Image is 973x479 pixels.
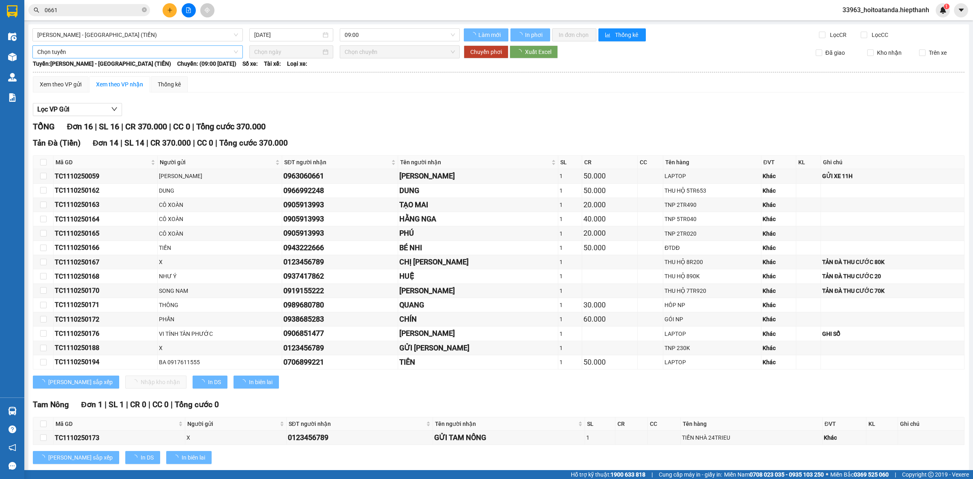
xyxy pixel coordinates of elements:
[55,171,156,181] div: TC1110250059
[664,186,760,195] div: THU HỘ 5TR653
[182,3,196,17] button: file-add
[583,199,636,211] div: 20.000
[159,172,281,180] div: [PERSON_NAME]
[582,156,637,169] th: CR
[664,301,760,309] div: HÔP NP
[150,138,191,148] span: CR 370.000
[763,172,795,180] div: Khác
[33,400,69,409] span: Tam Nông
[55,433,184,443] div: TC1110250173
[37,46,238,58] span: Chọn tuyến
[54,431,185,445] td: TC1110250173
[81,400,103,409] span: Đơn 1
[282,184,398,198] td: 0966992248
[559,329,581,338] div: 1
[398,212,558,226] td: HẰNG NGA
[186,433,285,442] div: X
[93,138,119,148] span: Đơn 14
[9,444,16,451] span: notification
[152,400,169,409] span: CC 0
[283,285,396,296] div: 0919155222
[399,299,557,311] div: QUANG
[399,357,557,368] div: TIÊN
[192,122,194,131] span: |
[148,400,150,409] span: |
[8,32,17,41] img: warehouse-icon
[283,242,396,253] div: 0943222666
[939,6,947,14] img: icon-new-feature
[55,329,156,339] div: TC1110250176
[761,156,796,169] th: ĐVT
[199,379,208,385] span: loading
[583,170,636,182] div: 50.000
[664,272,760,281] div: THU HỘ 890K
[583,228,636,239] div: 20.000
[398,341,558,355] td: GỬI TẢN ĐÀ
[8,53,17,61] img: warehouse-icon
[681,417,823,431] th: Tên hàng
[682,433,821,442] div: TIỀN NHÀ 24TRIEU
[96,80,143,89] div: Xem theo VP nhận
[399,185,557,196] div: DUNG
[598,28,646,41] button: bar-chartThống kê
[204,7,210,13] span: aim
[571,470,645,479] span: Hỗ trợ kỹ thuật:
[141,453,154,462] span: In DS
[125,451,160,464] button: In DS
[54,212,158,226] td: TC1110250164
[287,59,307,68] span: Loại xe:
[121,122,123,131] span: |
[8,73,17,82] img: warehouse-icon
[398,255,558,269] td: CHỊ ÁNH
[398,326,558,341] td: LÊ HỒNG THÁI
[54,284,158,298] td: TC1110250170
[197,138,213,148] span: CC 0
[559,215,581,223] div: 1
[510,45,558,58] button: Xuất Excel
[464,45,508,58] button: Chuyển phơi
[146,138,148,148] span: |
[254,47,321,56] input: Chọn ngày
[142,7,147,12] span: close-circle
[664,315,760,324] div: GÓI NP
[159,258,281,266] div: X
[287,431,433,445] td: 0123456789
[585,417,615,431] th: SL
[166,451,212,464] button: In biên lai
[605,32,612,39] span: bar-chart
[55,300,156,310] div: TC1110250171
[822,272,963,281] div: TẢN ĐÀ THU CƯỚC 20
[254,30,321,39] input: 12/10/2025
[763,215,795,223] div: Khác
[559,301,581,309] div: 1
[163,3,177,17] button: plus
[240,379,249,385] span: loading
[399,213,557,225] div: HẰNG NGA
[48,378,113,387] span: [PERSON_NAME] sắp xếp
[282,298,398,312] td: 0989680780
[586,433,614,442] div: 1
[8,93,17,102] img: solution-icon
[169,122,171,131] span: |
[264,59,281,68] span: Tài xế:
[159,344,281,352] div: X
[215,138,217,148] span: |
[283,328,396,339] div: 0906851477
[48,453,113,462] span: [PERSON_NAME] sắp xếp
[56,419,177,428] span: Mã GD
[55,228,156,238] div: TC1110250165
[282,169,398,183] td: 0963060661
[39,455,48,460] span: loading
[54,226,158,241] td: TC1110250165
[159,243,281,252] div: TIỀN
[219,138,288,148] span: Tổng cước 370.000
[898,417,964,431] th: Ghi chú
[559,172,581,180] div: 1
[159,329,281,338] div: VI TÍNH TÂN PHƯỚC
[517,32,524,38] span: loading
[159,186,281,195] div: DUNG
[664,258,760,266] div: THU HỘ 8R200
[559,258,581,266] div: 1
[159,358,281,367] div: BA 0917611555
[399,314,557,325] div: CHÍN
